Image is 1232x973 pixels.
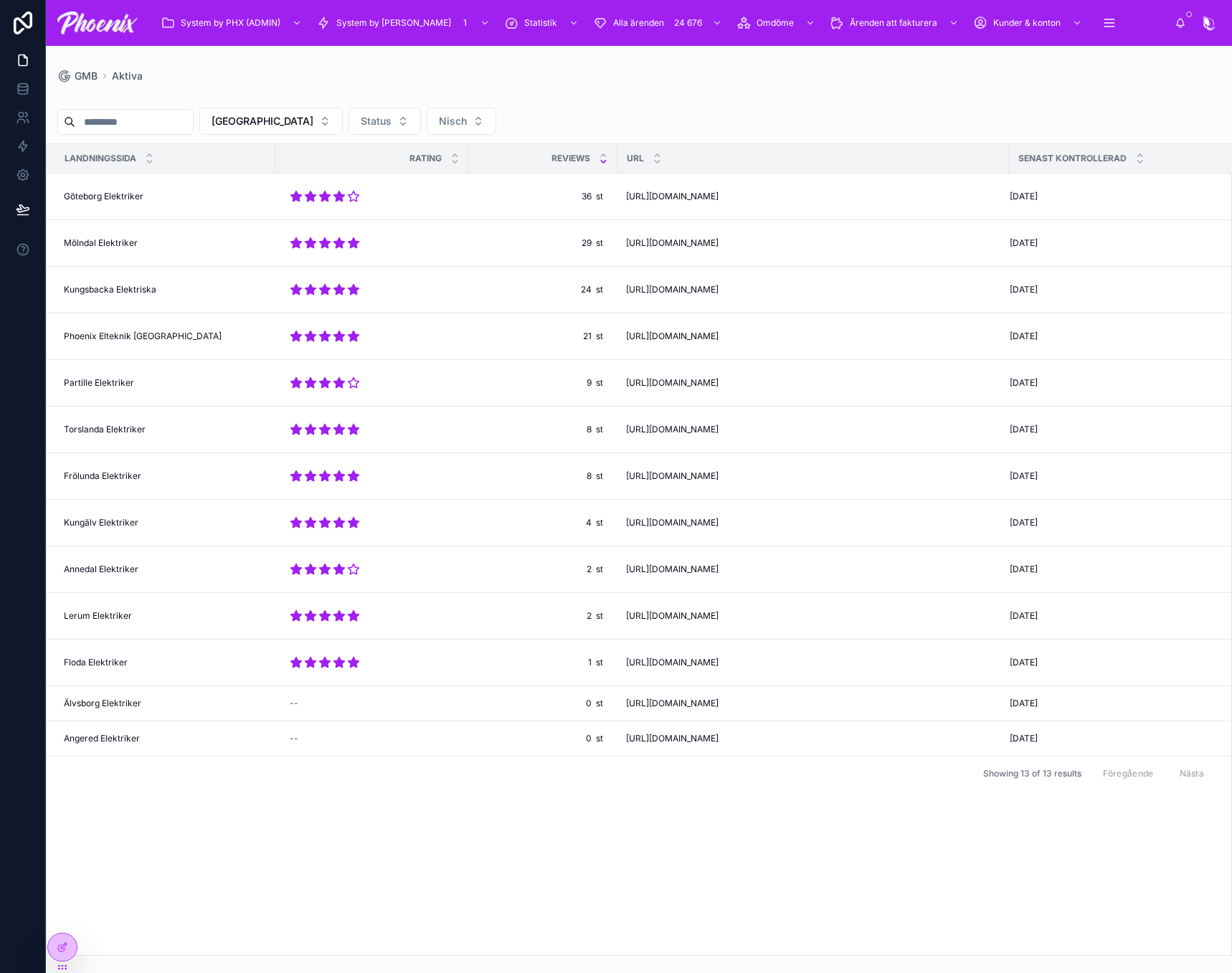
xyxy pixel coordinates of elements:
a: System by PHX (ADMIN) [156,10,309,36]
a: 2 st [478,604,609,627]
span: Aktiva [112,69,143,83]
div: 24 676 [670,14,706,32]
a: Angered Elektriker [64,733,267,744]
span: URL [627,153,644,164]
a: Kungsbacka Elektriska [64,284,267,295]
a: Floda Elektriker [64,657,267,668]
span: Partille Elektriker [64,377,134,389]
a: [URL][DOMAIN_NAME] [626,657,1000,668]
a: [DATE] [1010,657,1213,668]
span: [URL][DOMAIN_NAME] [626,424,719,435]
span: Status [361,114,392,128]
img: App logo [57,11,138,34]
span: [URL][DOMAIN_NAME] [626,331,719,342]
a: Mölndal Elektriker [64,237,267,249]
a: System by [PERSON_NAME]1 [312,10,497,36]
span: [URL][DOMAIN_NAME] [626,610,719,622]
span: [URL][DOMAIN_NAME] [626,733,719,744]
div: -- [290,698,298,709]
a: GMB [57,69,98,83]
span: Statistik [524,17,557,29]
a: [DATE] [1010,470,1213,482]
a: [URL][DOMAIN_NAME] [626,331,1000,342]
span: [URL][DOMAIN_NAME] [626,657,719,668]
a: [DATE] [1010,564,1213,575]
span: [DATE] [1010,377,1038,389]
span: rating [409,153,442,164]
span: Floda Elektriker [64,657,128,668]
a: Älvsborg Elektriker [64,698,267,709]
a: Partille Elektriker [64,377,267,389]
span: Showing 13 of 13 results [983,768,1081,779]
a: [URL][DOMAIN_NAME] [626,470,1000,482]
span: [URL][DOMAIN_NAME] [626,564,719,575]
span: [DATE] [1010,733,1038,744]
span: reviews [551,153,590,164]
span: Lerum Elektriker [64,610,132,622]
a: 1 st [478,651,609,674]
span: 8 st [483,424,603,435]
a: [URL][DOMAIN_NAME] [626,237,1000,249]
a: [DATE] [1010,237,1213,249]
a: Torslanda Elektriker [64,424,267,435]
a: [DATE] [1010,331,1213,342]
span: [DATE] [1010,564,1038,575]
a: [URL][DOMAIN_NAME] [626,284,1000,295]
span: Omdöme [757,17,794,29]
a: [DATE] [1010,424,1213,435]
span: Frölunda Elektriker [64,470,141,482]
span: System by [PERSON_NAME] [336,17,451,29]
a: Statistik [500,10,586,36]
a: 2 st [478,558,609,581]
a: 0 st [478,727,609,750]
a: Kunder & konton [969,10,1089,36]
a: Frölunda Elektriker [64,470,267,482]
a: [DATE] [1010,698,1213,709]
span: [URL][DOMAIN_NAME] [626,237,719,249]
span: [DATE] [1010,284,1038,295]
a: [URL][DOMAIN_NAME] [626,698,1000,709]
span: [DATE] [1010,657,1038,668]
span: Kungsbacka Elektriska [64,284,156,295]
span: GMB [75,69,98,83]
button: Select Button [349,108,421,135]
a: Alla ärenden24 676 [589,10,729,36]
span: Ärenden att fakturera [850,17,937,29]
span: 4 st [483,517,603,528]
a: Kungälv Elektriker [64,517,267,528]
a: 8 st [478,465,609,488]
span: Älvsborg Elektriker [64,698,141,709]
span: [URL][DOMAIN_NAME] [626,517,719,528]
span: Mölndal Elektriker [64,237,138,249]
a: 9 st [478,371,609,394]
span: 9 st [483,377,603,389]
span: [URL][DOMAIN_NAME] [626,191,719,202]
a: 21 st [478,325,609,348]
span: [DATE] [1010,517,1038,528]
span: 8 st [483,470,603,482]
a: [URL][DOMAIN_NAME] [626,191,1000,202]
span: [DATE] [1010,698,1038,709]
div: scrollable content [149,7,1175,39]
span: [DATE] [1010,331,1038,342]
a: 29 st [478,232,609,255]
a: [URL][DOMAIN_NAME] [626,424,1000,435]
a: [URL][DOMAIN_NAME] [626,733,1000,744]
a: [URL][DOMAIN_NAME] [626,564,1000,575]
span: Kungälv Elektriker [64,517,138,528]
span: [DATE] [1010,610,1038,622]
span: 2 st [483,610,603,622]
span: [URL][DOMAIN_NAME] [626,284,719,295]
a: 0 st [478,692,609,715]
a: [DATE] [1010,284,1213,295]
a: [DATE] [1010,610,1213,622]
a: [DATE] [1010,733,1213,744]
span: 36 st [483,191,603,202]
span: [URL][DOMAIN_NAME] [626,470,719,482]
span: 0 st [483,733,603,744]
a: [DATE] [1010,517,1213,528]
a: [DATE] [1010,191,1213,202]
a: [URL][DOMAIN_NAME] [626,517,1000,528]
span: Phoenix Elteknik [GEOGRAPHIC_DATA] [64,331,222,342]
a: Göteborg Elektriker [64,191,267,202]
